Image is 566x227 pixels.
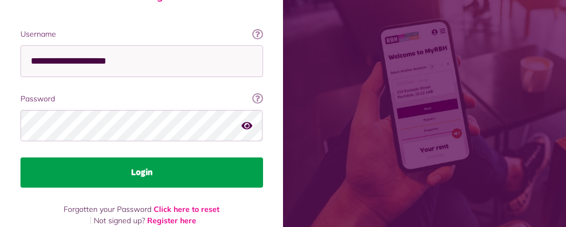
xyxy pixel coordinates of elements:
span: Not signed up? [94,216,145,225]
button: Login [20,157,263,188]
label: Password [20,93,263,105]
a: Register here [147,216,196,225]
span: Forgotten your Password [64,204,151,214]
a: Click here to reset [154,204,219,214]
label: Username [20,29,263,40]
